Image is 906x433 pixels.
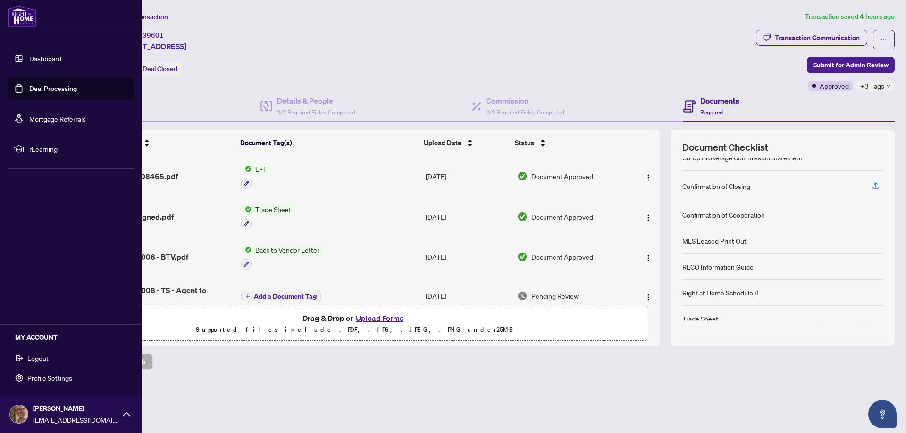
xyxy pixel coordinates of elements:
span: Document Approved [531,212,593,222]
span: Add a Document Tag [254,293,317,300]
td: [DATE] [422,277,513,315]
div: MLS Leased Print Out [682,236,747,246]
div: RECO Information Guide [682,261,754,272]
button: Upload Forms [353,312,406,324]
h4: Documents [700,95,739,106]
span: Document Checklist [682,141,768,154]
img: Logo [645,174,652,181]
span: Trade Sheet [252,204,295,214]
button: Status IconBack to Vendor Letter [241,245,323,270]
th: (23) File Name [89,130,236,156]
span: 39601 [143,31,164,40]
th: Status [511,130,625,156]
h4: Details & People [277,95,355,106]
article: Transaction saved 4 hours ago [805,11,895,22]
img: Logo [645,294,652,301]
a: Mortgage Referrals [29,114,86,123]
span: Drag & Drop or [302,312,406,324]
img: Profile Icon [10,405,28,423]
button: Logo [641,169,656,184]
span: rLearning [29,144,127,154]
img: Status Icon [241,163,252,174]
div: Transaction Communication [775,30,860,45]
img: logo [8,5,37,27]
div: Status: [117,62,181,75]
button: Logout [8,350,134,366]
a: Dashboard [29,54,61,63]
span: down [886,84,891,89]
img: Document Status [517,291,528,301]
th: Upload Date [420,130,511,156]
button: Open asap [868,400,897,428]
div: Confirmation of Closing [682,181,750,191]
th: Document Tag(s) [236,130,420,156]
img: Document Status [517,171,528,181]
span: 2/2 Required Fields Completed [277,109,355,116]
span: Document Approved [531,171,593,181]
button: Logo [641,249,656,264]
span: 2/2 Required Fields Completed [486,109,564,116]
span: Pending Review [531,291,579,301]
span: ellipsis [881,36,887,43]
button: Transaction Communication [756,30,867,46]
span: Back to Vendor Letter [252,245,323,255]
button: Status IconTrade Sheet [241,204,295,229]
td: [DATE] [422,156,513,196]
span: [PERSON_NAME] [33,403,118,414]
img: Logo [645,254,652,262]
span: Profile Settings [27,370,72,385]
span: Status [515,138,534,148]
p: Supported files include .PDF, .JPG, .JPEG, .PNG under 25 MB [67,324,642,335]
span: Submit for Admin Review [813,57,889,73]
span: plus [245,294,250,299]
span: Approved [820,81,849,91]
img: Document Status [517,252,528,262]
span: Document Approved [531,252,593,262]
div: Right at Home Schedule B [682,287,759,298]
button: Status IconEFT [241,163,271,189]
h5: MY ACCOUNT [15,332,134,343]
button: Add a Document Tag [241,291,321,302]
img: Status Icon [241,245,252,255]
button: Logo [641,209,656,224]
button: Logo [641,288,656,303]
h4: Commission [486,95,564,106]
img: Logo [645,214,652,221]
img: Status Icon [241,204,252,214]
span: +3 Tags [860,81,884,91]
td: [DATE] [422,237,513,278]
span: [EMAIL_ADDRESS][DOMAIN_NAME] [33,415,118,425]
span: Upload Date [424,138,461,148]
span: View Transaction [117,13,168,21]
img: Document Status [517,212,528,222]
div: Confirmation of Cooperation [682,210,765,220]
div: Trade Sheet [682,313,718,324]
button: Profile Settings [8,370,134,386]
span: EFT [252,163,271,174]
span: Drag & Drop orUpload FormsSupported files include .PDF, .JPG, .JPEG, .PNG under25MB [61,306,648,341]
button: Add a Document Tag [241,290,321,302]
span: Deal Closed [143,65,177,73]
span: [STREET_ADDRESS] [117,41,186,52]
td: [DATE] [422,196,513,237]
span: Required [700,109,723,116]
a: Deal Processing [29,84,77,93]
span: 2221 Yonge 3008 - TS - Agent to Review.pdf [93,285,233,307]
button: Submit for Admin Review [807,57,895,73]
span: Logout [27,351,49,366]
